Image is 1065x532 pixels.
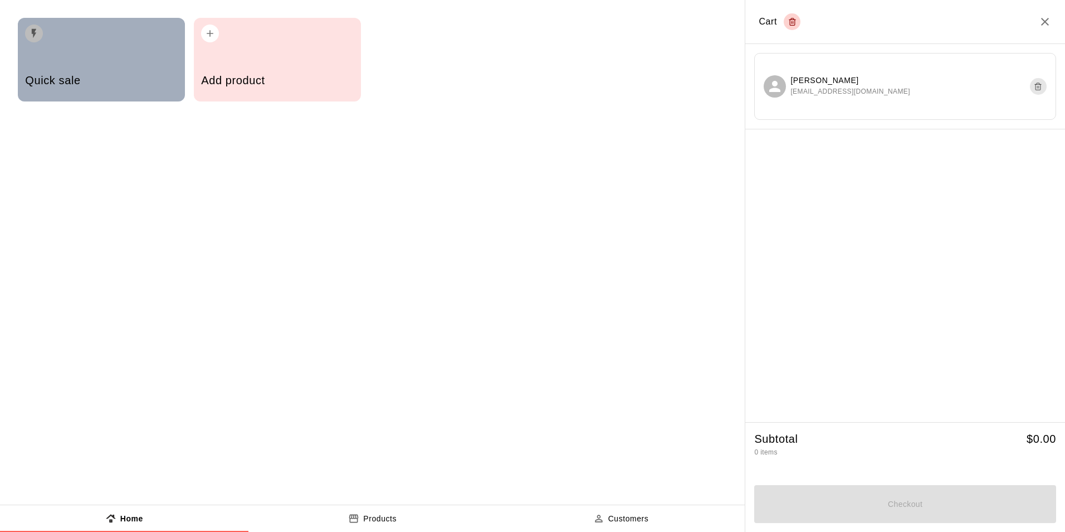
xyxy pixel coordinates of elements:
h5: $ 0.00 [1027,432,1056,447]
p: Products [363,513,397,525]
h5: Quick sale [25,73,177,88]
button: Quick sale [18,18,185,101]
h5: Add product [201,73,353,88]
p: [PERSON_NAME] [790,75,910,86]
h5: Subtotal [754,432,798,447]
button: Close [1038,15,1052,28]
p: Home [120,513,143,525]
div: Cart [759,13,800,30]
p: Customers [608,513,649,525]
button: Empty cart [784,13,800,30]
button: Add product [194,18,361,101]
button: Remove customer [1030,78,1047,95]
span: 0 items [754,448,777,456]
span: [EMAIL_ADDRESS][DOMAIN_NAME] [790,86,910,98]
